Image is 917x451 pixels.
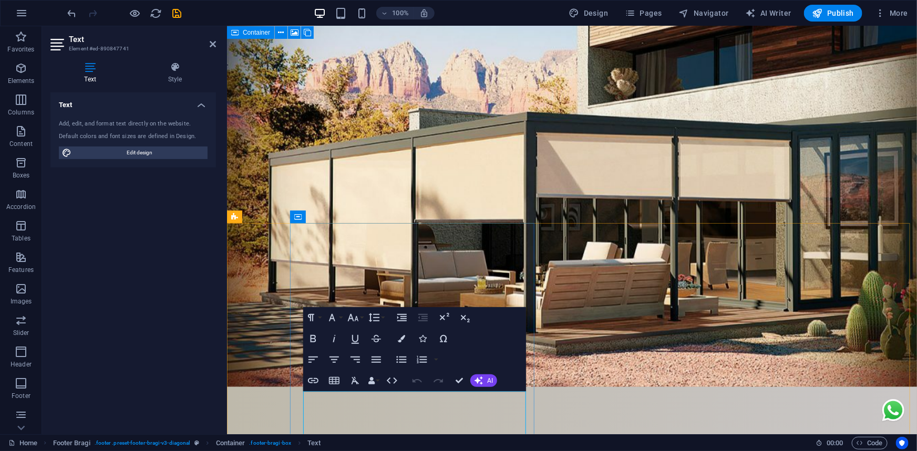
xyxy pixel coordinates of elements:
button: Confirm (Ctrl+⏎) [449,370,469,391]
button: 100% [376,7,414,19]
i: Reload page [150,7,162,19]
p: Features [8,266,34,274]
button: Edit design [59,146,208,159]
i: This element is a customizable preset [194,440,199,446]
button: save [171,7,183,19]
button: More [871,5,912,22]
p: Favorites [7,45,34,54]
p: Accordion [6,203,36,211]
button: AI [470,374,497,387]
button: Font Family [324,307,344,328]
p: Slider [13,329,29,337]
button: Icons [413,328,432,349]
h3: Element #ed-890847741 [69,44,195,54]
h6: Session time [816,437,843,449]
button: Insert Table [324,370,344,391]
button: Design [565,5,613,22]
span: Code [857,437,883,449]
span: : [834,439,836,447]
h6: 100% [392,7,409,19]
button: Special Characters [434,328,454,349]
button: Code [852,437,888,449]
button: Decrease Indent [413,307,433,328]
span: AI Writer [746,8,791,18]
span: Navigator [679,8,729,18]
h2: Text [69,35,216,44]
nav: breadcrumb [53,437,321,449]
span: 00 00 [827,437,843,449]
button: HTML [382,370,402,391]
p: Content [9,140,33,148]
p: Columns [8,108,34,117]
button: Align Center [324,349,344,370]
span: More [875,8,908,18]
button: Paragraph Format [303,307,323,328]
button: Ordered List [432,349,440,370]
span: . footer-bragi-box [250,437,292,449]
button: Insert Link [303,370,323,391]
span: Edit design [75,146,204,159]
span: AI [487,377,493,384]
p: Header [11,360,32,369]
span: Design [569,8,609,18]
button: Bold (Ctrl+B) [303,328,323,349]
p: Footer [12,392,30,400]
i: Undo: change_data (Ctrl+Z) [66,7,78,19]
h4: Style [134,62,216,84]
span: Publish [812,8,854,18]
button: Usercentrics [896,437,909,449]
button: Underline (Ctrl+U) [345,328,365,349]
button: Subscript [455,307,475,328]
button: undo [66,7,78,19]
button: Ordered List [412,349,432,370]
p: Tables [12,234,30,243]
button: Italic (Ctrl+I) [324,328,344,349]
p: Elements [8,77,35,85]
span: Click to select. Double-click to edit [216,437,245,449]
span: Click to select. Double-click to edit [307,437,321,449]
span: . footer .preset-footer-bragi-v3-diagonal [95,437,191,449]
button: Undo (Ctrl+Z) [407,370,427,391]
span: Pages [625,8,662,18]
span: Click to select. Double-click to edit [53,437,90,449]
button: Data Bindings [366,370,381,391]
h4: Text [50,92,216,111]
p: Images [11,297,32,306]
button: Colors [391,328,411,349]
button: Publish [804,5,862,22]
button: Line Height [366,307,386,328]
p: Boxes [13,171,30,180]
button: Clear Formatting [345,370,365,391]
div: Add, edit, and format text directly on the website. [59,120,208,129]
button: Font Size [345,307,365,328]
button: Unordered List [391,349,411,370]
button: reload [150,7,162,19]
button: Increase Indent [392,307,412,328]
button: Align Right [345,349,365,370]
button: Strikethrough [366,328,386,349]
a: Click to cancel selection. Double-click to open Pages [8,437,37,449]
button: Navigator [675,5,733,22]
button: Redo (Ctrl+Shift+Z) [428,370,448,391]
button: Superscript [434,307,454,328]
button: AI Writer [741,5,796,22]
button: Pages [621,5,666,22]
i: Save (Ctrl+S) [171,7,183,19]
div: Default colors and font sizes are defined in Design. [59,132,208,141]
span: Container [243,29,270,36]
button: Click here to leave preview mode and continue editing [129,7,141,19]
h4: Text [50,62,134,84]
button: Align Left [303,349,323,370]
button: Align Justify [366,349,386,370]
